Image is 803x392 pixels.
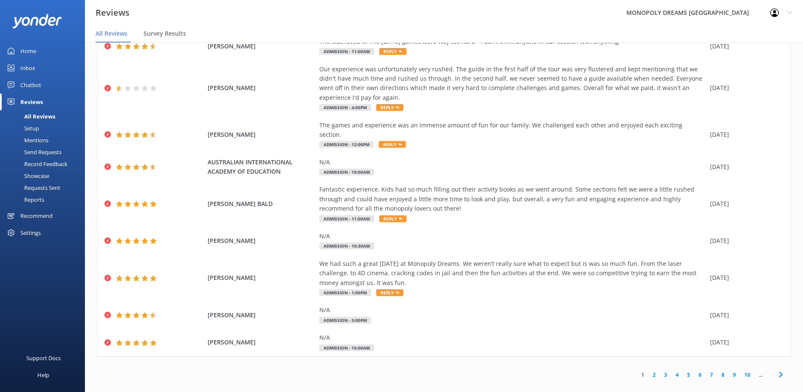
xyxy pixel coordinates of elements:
[319,48,374,55] span: Admission - 11:00am
[208,83,315,93] span: [PERSON_NAME]
[683,371,694,379] a: 5
[319,104,371,111] span: Admission - 4:00pm
[319,259,706,288] div: We had such a great [DATE] at Monopoly Dreams. We weren’t really sure what to expect but is was s...
[20,207,53,224] div: Recommend
[5,122,39,134] div: Setup
[208,199,315,209] span: [PERSON_NAME] BALD
[319,158,706,167] div: N/A
[376,289,403,296] span: Reply
[319,141,374,148] span: Admission - 12:00pm
[5,194,44,206] div: Reports
[319,243,374,249] span: Admission - 10:30am
[319,185,706,213] div: Fantastic experience. Kids had so much filling out their activity books as we went around. Some s...
[710,162,779,172] div: [DATE]
[5,146,62,158] div: Send Requests
[319,231,706,241] div: N/A
[710,83,779,93] div: [DATE]
[660,371,671,379] a: 3
[729,371,740,379] a: 9
[26,350,61,367] div: Support Docs
[208,236,315,245] span: [PERSON_NAME]
[319,344,374,351] span: Admission - 10:00am
[208,273,315,282] span: [PERSON_NAME]
[319,121,706,140] div: The games and experience was an immense amount of fun for our family. We challenged each other an...
[5,158,85,170] a: Record Feedback
[319,169,374,175] span: Admission - 10:00am
[5,110,85,122] a: All Reviews
[20,224,41,241] div: Settings
[710,310,779,320] div: [DATE]
[710,199,779,209] div: [DATE]
[20,59,35,76] div: Inbox
[710,273,779,282] div: [DATE]
[208,130,315,139] span: [PERSON_NAME]
[648,371,660,379] a: 2
[5,158,68,170] div: Record Feedback
[671,371,683,379] a: 4
[710,338,779,347] div: [DATE]
[319,65,706,103] div: Our experience was unfortunately very rushed. The guide in the first half of the tour was very fl...
[717,371,729,379] a: 8
[379,141,406,148] span: Reply
[144,29,186,38] span: Survey Results
[379,215,406,222] span: Reply
[208,310,315,320] span: [PERSON_NAME]
[710,130,779,139] div: [DATE]
[5,194,85,206] a: Reports
[755,371,767,379] span: ...
[710,42,779,51] div: [DATE]
[208,158,315,177] span: AUSTRALIAN INTERNATIONAL ACADEMY OF EDUCATION
[379,48,406,55] span: Reply
[5,146,85,158] a: Send Requests
[5,170,49,182] div: Showcase
[96,6,130,20] h3: Reviews
[5,182,60,194] div: Requests Sent
[376,104,403,111] span: Reply
[637,371,648,379] a: 1
[319,333,706,342] div: N/A
[5,122,85,134] a: Setup
[694,371,706,379] a: 6
[319,305,706,315] div: N/A
[208,338,315,347] span: [PERSON_NAME]
[5,134,48,146] div: Mentions
[96,29,127,38] span: All Reviews
[5,134,85,146] a: Mentions
[20,42,36,59] div: Home
[5,170,85,182] a: Showcase
[710,236,779,245] div: [DATE]
[740,371,755,379] a: 10
[319,317,371,324] span: Admission - 3:00pm
[706,371,717,379] a: 7
[20,93,43,110] div: Reviews
[37,367,49,384] div: Help
[319,289,371,296] span: Admission - 1:00pm
[5,110,55,122] div: All Reviews
[5,182,85,194] a: Requests Sent
[208,42,315,51] span: [PERSON_NAME]
[319,215,374,222] span: Admission - 11:00am
[20,76,41,93] div: Chatbot
[13,14,62,28] img: yonder-white-logo.png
